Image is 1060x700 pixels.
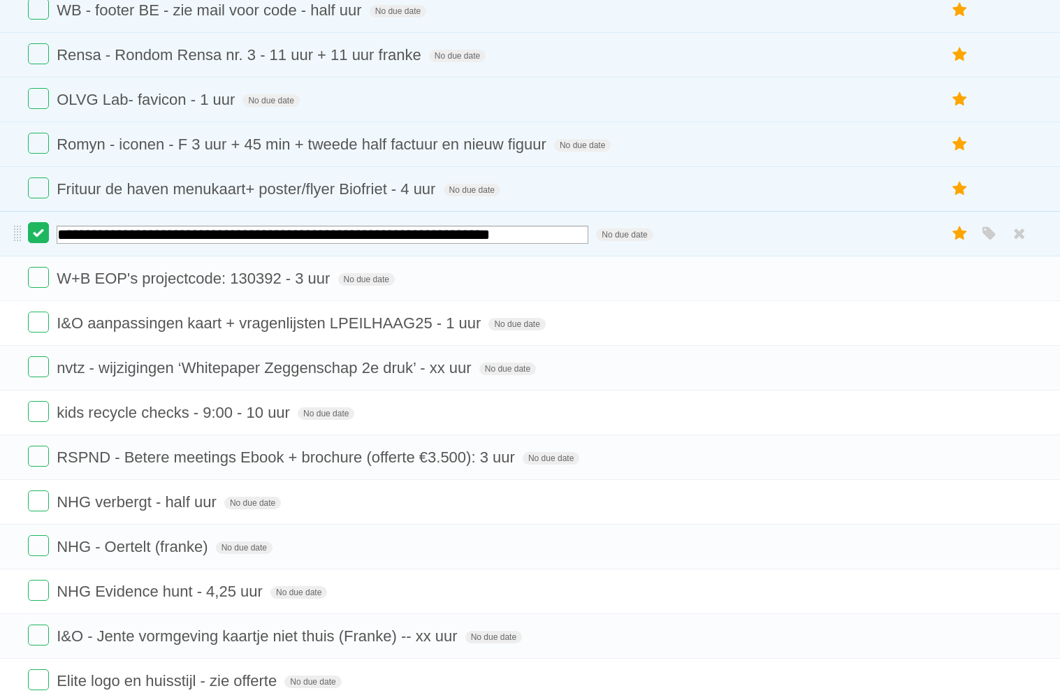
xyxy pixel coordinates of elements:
span: NHG Evidence hunt - 4,25 uur [57,583,266,600]
span: No due date [338,273,395,286]
span: No due date [429,50,486,62]
span: I&O - Jente vormgeving kaartje niet thuis (Franke) -- xx uur [57,627,460,645]
label: Star task [947,133,973,156]
span: No due date [242,94,299,107]
span: No due date [479,363,536,375]
span: OLVG Lab- favicon - 1 uur [57,91,238,108]
label: Done [28,88,49,109]
label: Star task [947,222,973,245]
label: Done [28,177,49,198]
label: Done [28,401,49,422]
span: No due date [465,631,522,643]
span: nvtz - wijzigingen ‘Whitepaper Zeggenschap 2e druk’ - xx uur [57,359,474,377]
span: No due date [270,586,327,599]
label: Star task [947,43,973,66]
span: No due date [596,228,653,241]
span: RSPND - Betere meetings Ebook + brochure (offerte €3.500): 3 uur [57,449,518,466]
span: NHG verbergt - half uur [57,493,220,511]
span: No due date [554,139,611,152]
label: Done [28,625,49,646]
span: WB - footer BE - zie mail voor code - half uur [57,1,365,19]
span: Elite logo en huisstijl - zie offerte [57,672,280,690]
span: No due date [523,452,579,465]
span: I&O aanpassingen kaart + vragenlijsten LPEILHAAG25 - 1 uur [57,314,484,332]
label: Done [28,43,49,64]
span: No due date [488,318,545,330]
span: No due date [444,184,500,196]
label: Done [28,490,49,511]
label: Done [28,535,49,556]
span: Rensa - Rondom Rensa nr. 3 - 11 uur + 11 uur franke [57,46,425,64]
label: Done [28,446,49,467]
span: No due date [224,497,281,509]
span: NHG - Oertelt (franke) [57,538,211,555]
label: Done [28,356,49,377]
span: W+B EOP's projectcode: 130392 - 3 uur [57,270,333,287]
label: Done [28,222,49,243]
label: Done [28,133,49,154]
span: No due date [298,407,354,420]
span: No due date [370,5,426,17]
label: Star task [947,88,973,111]
span: No due date [216,541,273,554]
label: Done [28,312,49,333]
label: Done [28,580,49,601]
span: Frituur de haven menukaart+ poster/flyer Biofriet - 4 uur [57,180,439,198]
span: Romyn - iconen - F 3 uur + 45 min + tweede half factuur en nieuw figuur [57,136,550,153]
span: No due date [284,676,341,688]
label: Star task [947,177,973,200]
label: Done [28,267,49,288]
span: kids recycle checks - 9:00 - 10 uur [57,404,293,421]
label: Done [28,669,49,690]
